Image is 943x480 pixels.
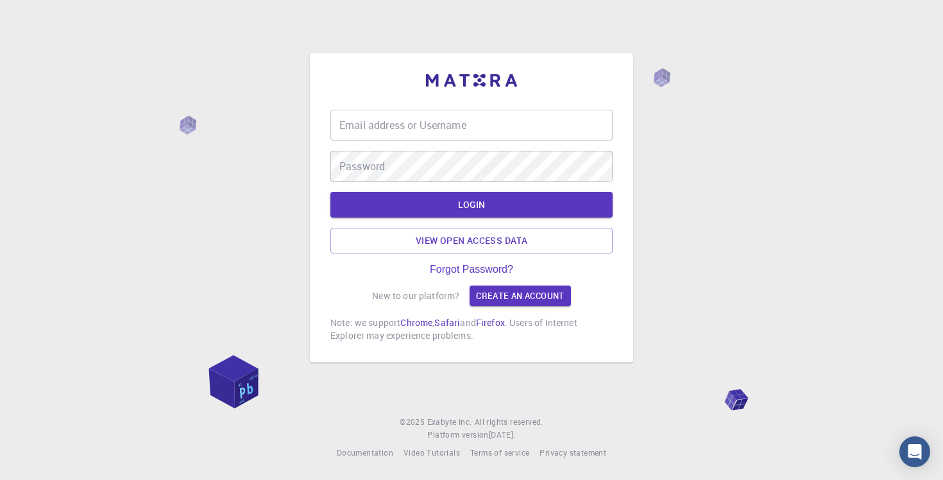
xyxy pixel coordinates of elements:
span: © 2025 [400,416,427,429]
a: Privacy statement [539,447,606,459]
button: LOGIN [330,192,613,218]
span: [DATE] . [489,429,516,440]
a: Exabyte Inc. [427,416,472,429]
p: New to our platform? [372,289,459,302]
a: Safari [434,316,460,329]
span: Platform version [427,429,488,441]
span: Exabyte Inc. [427,416,472,427]
div: Open Intercom Messenger [899,436,930,467]
span: Documentation [337,447,393,458]
a: Firefox [476,316,505,329]
span: Privacy statement [539,447,606,458]
a: Video Tutorials [404,447,460,459]
a: [DATE]. [489,429,516,441]
span: Video Tutorials [404,447,460,458]
a: Terms of service [470,447,529,459]
a: Chrome [400,316,432,329]
p: Note: we support , and . Users of Internet Explorer may experience problems. [330,316,613,342]
a: Documentation [337,447,393,459]
a: Forgot Password? [430,264,513,275]
a: Create an account [470,286,570,306]
a: View open access data [330,228,613,253]
span: All rights reserved. [475,416,543,429]
span: Terms of service [470,447,529,458]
